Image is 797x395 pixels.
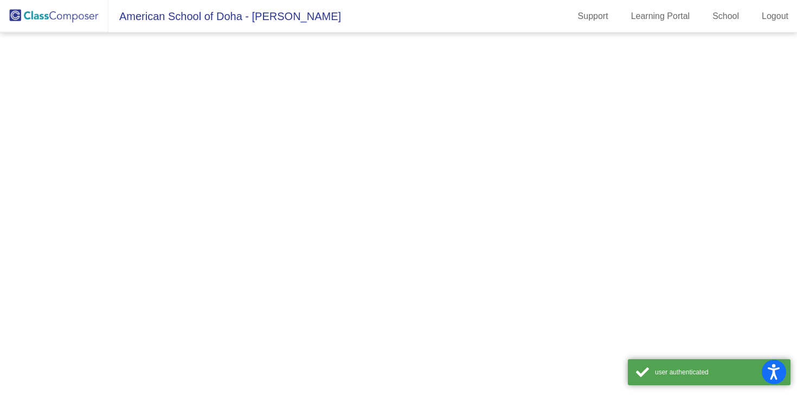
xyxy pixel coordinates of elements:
[108,8,341,25] span: American School of Doha - [PERSON_NAME]
[655,367,782,377] div: user authenticated
[704,8,748,25] a: School
[753,8,797,25] a: Logout
[622,8,699,25] a: Learning Portal
[569,8,617,25] a: Support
